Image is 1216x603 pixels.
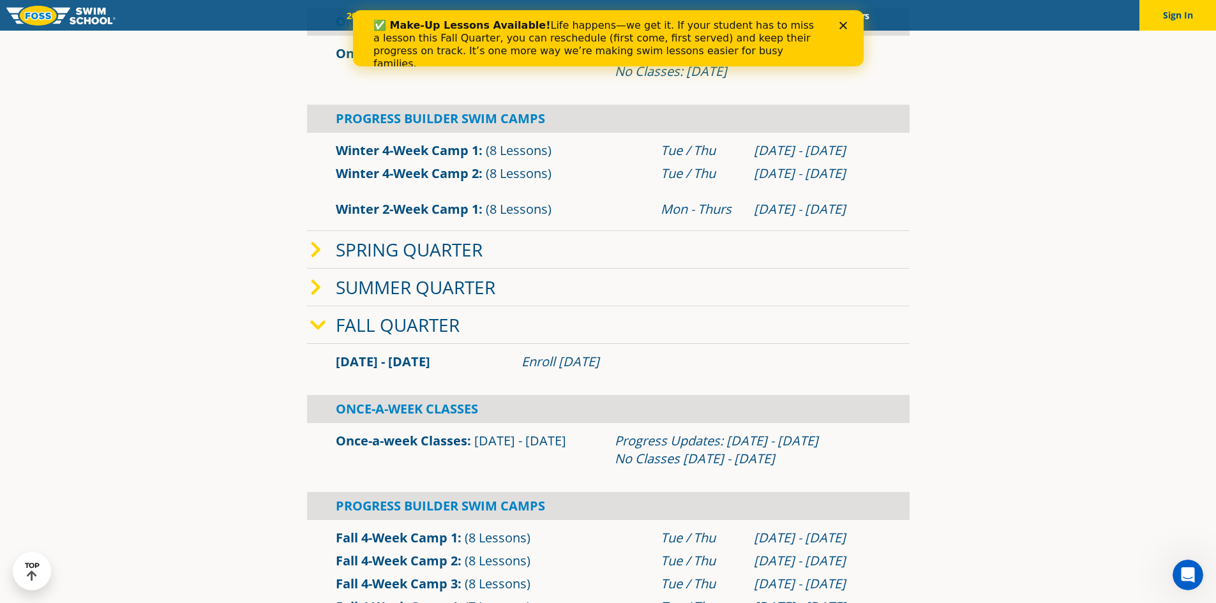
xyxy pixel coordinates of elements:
[661,200,741,218] div: Mon - Thurs
[465,552,530,569] span: (8 Lessons)
[1173,560,1203,590] iframe: Intercom live chat
[581,10,652,22] a: About FOSS
[307,395,910,423] div: Once-A-Week Classes
[336,142,479,159] a: Winter 4-Week Camp 1
[353,10,864,66] iframe: Intercom live chat banner
[754,165,881,182] div: [DATE] - [DATE]
[754,142,881,160] div: [DATE] - [DATE]
[787,10,827,22] a: Blog
[336,353,430,370] span: [DATE] - [DATE]
[336,432,467,449] a: Once-a-week Classes
[661,529,741,547] div: Tue / Thu
[336,200,479,218] a: Winter 2-Week Camp 1
[6,6,116,26] img: FOSS Swim School Logo
[336,237,483,262] a: Spring Quarter
[336,529,458,546] a: Fall 4-Week Camp 1
[486,142,552,159] span: (8 Lessons)
[25,562,40,581] div: TOP
[474,432,566,449] span: [DATE] - [DATE]
[754,529,881,547] div: [DATE] - [DATE]
[652,10,788,22] a: Swim Like [PERSON_NAME]
[661,165,741,182] div: Tue / Thu
[416,10,469,22] a: Schools
[336,10,416,22] a: 2025 Calendar
[336,552,458,569] a: Fall 4-Week Camp 2
[486,165,552,182] span: (8 Lessons)
[336,275,495,299] a: Summer Quarter
[465,575,530,592] span: (8 Lessons)
[336,313,460,337] a: Fall Quarter
[486,11,499,19] div: Close
[307,105,910,133] div: Progress Builder Swim Camps
[754,575,881,593] div: [DATE] - [DATE]
[754,552,881,570] div: [DATE] - [DATE]
[522,353,881,371] div: Enroll [DATE]
[307,492,910,520] div: Progress Builder Swim Camps
[661,142,741,160] div: Tue / Thu
[336,45,467,62] a: Once-a-week Classes
[469,10,581,22] a: Swim Path® Program
[754,200,881,218] div: [DATE] - [DATE]
[336,575,458,592] a: Fall 4-Week Camp 3
[486,200,552,218] span: (8 Lessons)
[615,432,881,468] div: Progress Updates: [DATE] - [DATE] No Classes [DATE] - [DATE]
[661,552,741,570] div: Tue / Thu
[20,9,197,21] b: ✅ Make-Up Lessons Available!
[661,575,741,593] div: Tue / Thu
[827,10,880,22] a: Careers
[465,529,530,546] span: (8 Lessons)
[20,9,470,60] div: Life happens—we get it. If your student has to miss a lesson this Fall Quarter, you can reschedul...
[336,165,479,182] a: Winter 4-Week Camp 2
